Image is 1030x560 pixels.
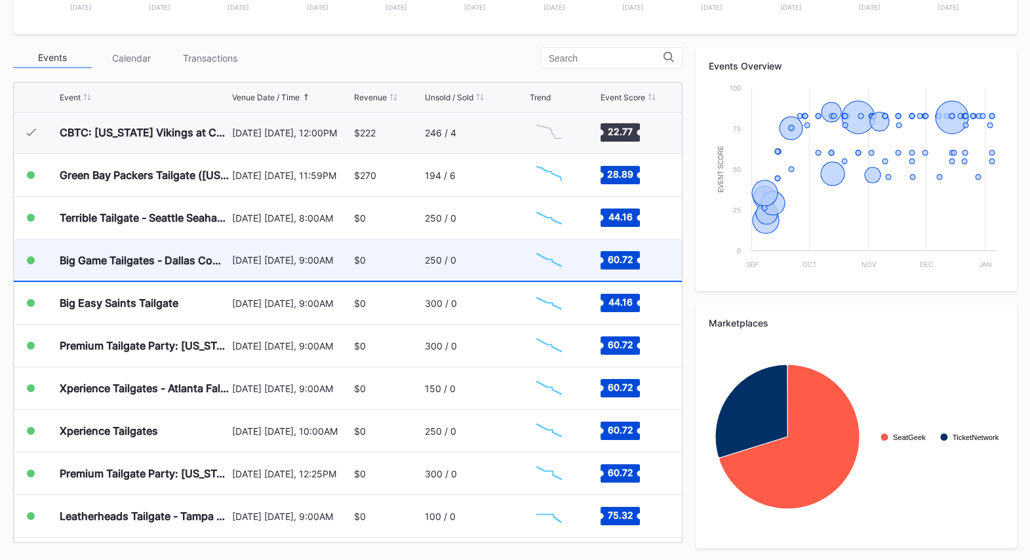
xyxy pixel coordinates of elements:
[60,510,229,523] div: Leatherheads Tailgate - Tampa Bay Buccaneers vs [US_STATE] Jets
[733,125,741,132] text: 75
[60,211,229,224] div: Terrible Tailgate - Seattle Seahawks at Pittsburgh Steelers
[232,212,351,224] div: [DATE] [DATE], 8:00AM
[60,424,158,437] div: Xperience Tailgates
[608,424,633,435] text: 60.72
[425,212,456,224] div: 250 / 0
[232,426,351,437] div: [DATE] [DATE], 10:00AM
[709,60,1004,71] div: Events Overview
[622,3,644,11] text: [DATE]
[60,382,229,395] div: Xperience Tailgates - Atlanta Falcons at [US_STATE] Vikings
[354,170,376,181] div: $270
[737,247,741,254] text: 0
[919,260,932,268] text: Dec
[780,3,802,11] text: [DATE]
[425,170,456,181] div: 194 / 6
[60,254,229,267] div: Big Game Tailgates - Dallas Cowboys Vs [US_STATE] Giants Tailgate
[530,116,568,149] svg: Chart title
[530,201,568,234] svg: Chart title
[354,298,366,309] div: $0
[530,457,568,490] svg: Chart title
[60,467,229,480] div: Premium Tailgate Party: [US_STATE] City Chiefs vs. Philadelphia Eagles
[608,339,633,350] text: 60.72
[608,253,633,264] text: 60.72
[425,127,456,138] div: 246 / 4
[425,340,457,351] div: 300 / 0
[425,92,473,102] div: Unsold / Sold
[608,211,633,222] text: 44.16
[893,433,926,441] text: SeatGeek
[354,340,366,351] div: $0
[354,212,366,224] div: $0
[60,169,229,182] div: Green Bay Packers Tailgate ([US_STATE] Commanders at Green Bay Packers)
[530,159,568,191] svg: Chart title
[60,296,178,310] div: Big Easy Saints Tailgate
[425,426,456,437] div: 250 / 0
[354,426,366,437] div: $0
[232,340,351,351] div: [DATE] [DATE], 9:00AM
[608,467,633,478] text: 60.72
[13,48,92,68] div: Events
[425,511,456,522] div: 100 / 0
[709,317,1004,329] div: Marketplaces
[701,3,723,11] text: [DATE]
[149,3,170,11] text: [DATE]
[354,92,387,102] div: Revenue
[307,3,328,11] text: [DATE]
[232,170,351,181] div: [DATE] [DATE], 11:59PM
[232,511,351,522] div: [DATE] [DATE], 9:00AM
[354,468,366,479] div: $0
[979,260,992,268] text: Jan
[232,254,351,266] div: [DATE] [DATE], 9:00AM
[60,92,81,102] div: Event
[952,433,999,441] text: TicketNetwork
[544,3,565,11] text: [DATE]
[861,260,876,268] text: Nov
[170,48,249,68] div: Transactions
[70,3,92,11] text: [DATE]
[802,260,816,268] text: Oct
[608,296,633,308] text: 44.16
[354,254,366,266] div: $0
[425,383,456,394] div: 150 / 0
[232,298,351,309] div: [DATE] [DATE], 9:00AM
[386,3,407,11] text: [DATE]
[530,287,568,319] svg: Chart title
[92,48,170,68] div: Calendar
[746,260,758,268] text: Sep
[425,254,456,266] div: 250 / 0
[354,511,366,522] div: $0
[608,382,633,393] text: 60.72
[730,84,741,92] text: 100
[228,3,249,11] text: [DATE]
[733,206,741,214] text: 25
[607,169,633,180] text: 28.89
[608,510,633,521] text: 75.32
[530,92,551,102] div: Trend
[464,3,486,11] text: [DATE]
[530,329,568,362] svg: Chart title
[530,414,568,447] svg: Chart title
[859,3,881,11] text: [DATE]
[717,146,724,193] text: Event Score
[709,338,1004,535] svg: Chart title
[530,244,568,277] svg: Chart title
[608,126,633,137] text: 22.77
[232,383,351,394] div: [DATE] [DATE], 9:00AM
[60,126,229,139] div: CBTC: [US_STATE] Vikings at Chicago Bears Tailgate
[354,127,376,138] div: $222
[232,92,300,102] div: Venue Date / Time
[425,298,457,309] div: 300 / 0
[232,468,351,479] div: [DATE] [DATE], 12:25PM
[530,372,568,405] svg: Chart title
[733,165,741,173] text: 50
[530,500,568,532] svg: Chart title
[601,92,645,102] div: Event Score
[425,468,457,479] div: 300 / 0
[354,383,366,394] div: $0
[938,3,959,11] text: [DATE]
[60,339,229,352] div: Premium Tailgate Party: [US_STATE] Titans vs. Los Angeles Rams
[232,127,351,138] div: [DATE] [DATE], 12:00PM
[549,53,664,64] input: Search
[709,81,1004,278] svg: Chart title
